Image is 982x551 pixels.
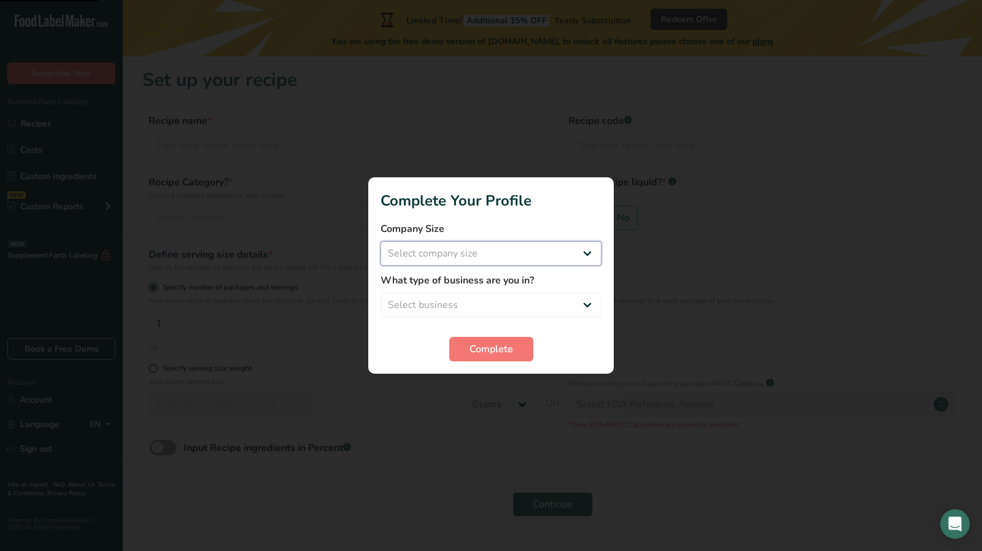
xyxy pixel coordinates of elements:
label: Company Size [381,222,601,236]
div: Open Intercom Messenger [940,509,970,539]
h1: Complete Your Profile [381,190,601,212]
span: Complete [470,342,513,356]
button: Complete [449,337,533,361]
label: What type of business are you in? [381,273,601,288]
